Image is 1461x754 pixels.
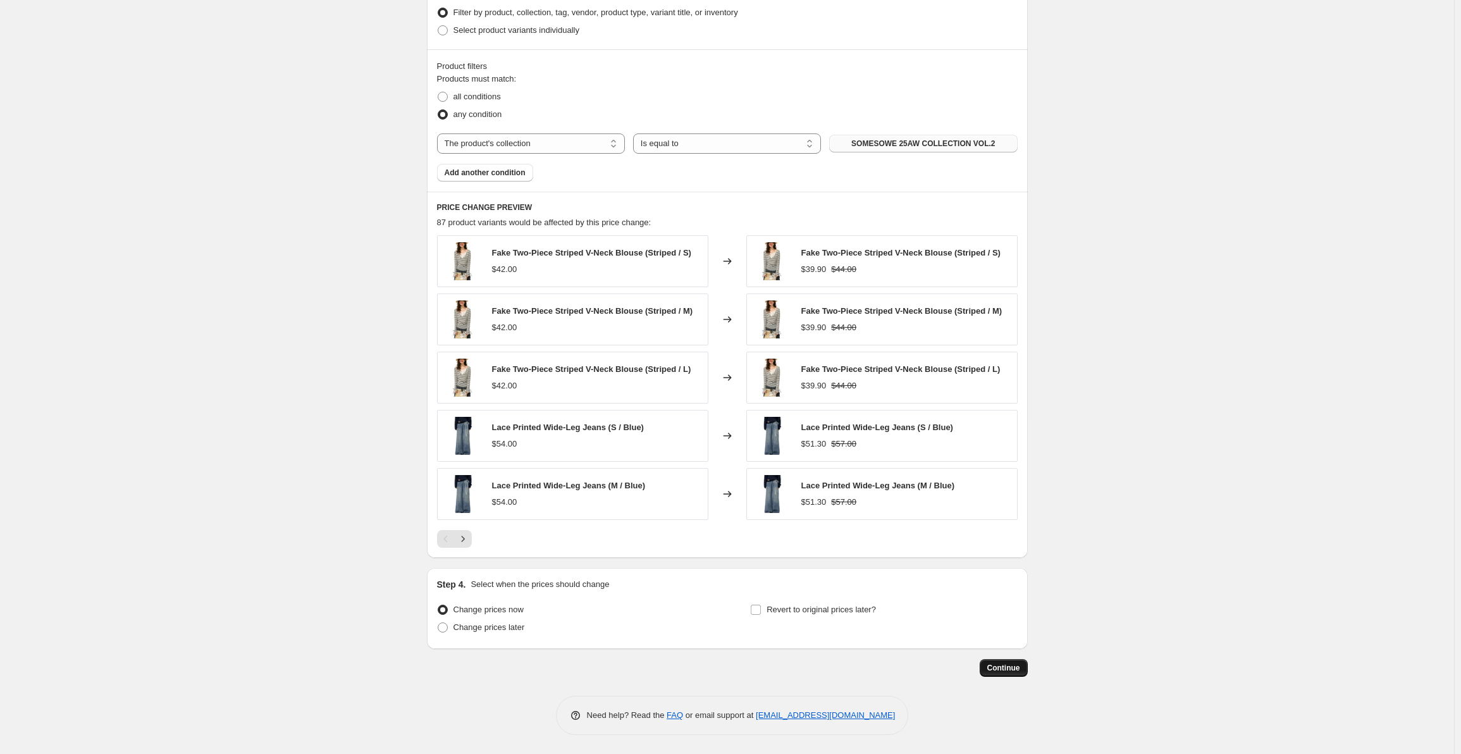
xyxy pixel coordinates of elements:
button: Continue [980,659,1028,677]
span: Change prices now [453,605,524,614]
span: 87 product variants would be affected by this price change: [437,218,651,227]
span: Fake Two-Piece Striped V-Neck Blouse (Striped / L) [801,364,1001,374]
img: 33df5750a2613a2637ecc22316b76331_80x.jpg [444,359,482,397]
span: Need help? Read the [587,710,667,720]
h2: Step 4. [437,578,466,591]
strike: $44.00 [831,380,856,392]
div: Product filters [437,60,1018,73]
span: Filter by product, collection, tag, vendor, product type, variant title, or inventory [453,8,738,17]
img: 6e0035d6a5a915f43990e8af4b3bf2a4_80x.jpg [444,475,482,513]
div: $39.90 [801,380,827,392]
div: $54.00 [492,438,517,450]
p: Select when the prices should change [471,578,609,591]
img: 33df5750a2613a2637ecc22316b76331_80x.jpg [444,242,482,280]
a: [EMAIL_ADDRESS][DOMAIN_NAME] [756,710,895,720]
img: 33df5750a2613a2637ecc22316b76331_80x.jpg [753,300,791,338]
div: $51.30 [801,438,827,450]
span: Revert to original prices later? [767,605,876,614]
img: 33df5750a2613a2637ecc22316b76331_80x.jpg [753,359,791,397]
img: 6e0035d6a5a915f43990e8af4b3bf2a4_80x.jpg [753,475,791,513]
img: 33df5750a2613a2637ecc22316b76331_80x.jpg [444,300,482,338]
strike: $57.00 [831,438,856,450]
span: Lace Printed Wide-Leg Jeans (M / Blue) [801,481,955,490]
span: Select product variants individually [453,25,579,35]
span: Lace Printed Wide-Leg Jeans (M / Blue) [492,481,646,490]
span: Lace Printed Wide-Leg Jeans (S / Blue) [801,423,953,432]
div: $54.00 [492,496,517,509]
span: Fake Two-Piece Striped V-Neck Blouse (Striped / L) [492,364,691,374]
span: or email support at [683,710,756,720]
strike: $44.00 [831,321,856,334]
div: $42.00 [492,380,517,392]
button: Next [454,530,472,548]
span: Products must match: [437,74,517,83]
h6: PRICE CHANGE PREVIEW [437,202,1018,213]
div: $51.30 [801,496,827,509]
span: Lace Printed Wide-Leg Jeans (S / Blue) [492,423,644,432]
img: 6e0035d6a5a915f43990e8af4b3bf2a4_80x.jpg [444,417,482,455]
div: $42.00 [492,263,517,276]
img: 33df5750a2613a2637ecc22316b76331_80x.jpg [753,242,791,280]
span: Fake Two-Piece Striped V-Neck Blouse (Striped / S) [801,248,1001,257]
span: Fake Two-Piece Striped V-Neck Blouse (Striped / M) [801,306,1002,316]
span: any condition [453,109,502,119]
button: Add another condition [437,164,533,182]
span: Fake Two-Piece Striped V-Neck Blouse (Striped / M) [492,306,693,316]
button: SOMESOWE 25AW COLLECTION VOL.2 [829,135,1017,152]
strike: $57.00 [831,496,856,509]
span: Continue [987,663,1020,673]
nav: Pagination [437,530,472,548]
span: Add another condition [445,168,526,178]
a: FAQ [667,710,683,720]
strike: $44.00 [831,263,856,276]
span: Fake Two-Piece Striped V-Neck Blouse (Striped / S) [492,248,691,257]
div: $39.90 [801,263,827,276]
span: all conditions [453,92,501,101]
div: $42.00 [492,321,517,334]
span: SOMESOWE 25AW COLLECTION VOL.2 [851,139,995,149]
span: Change prices later [453,622,525,632]
img: 6e0035d6a5a915f43990e8af4b3bf2a4_80x.jpg [753,417,791,455]
div: $39.90 [801,321,827,334]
